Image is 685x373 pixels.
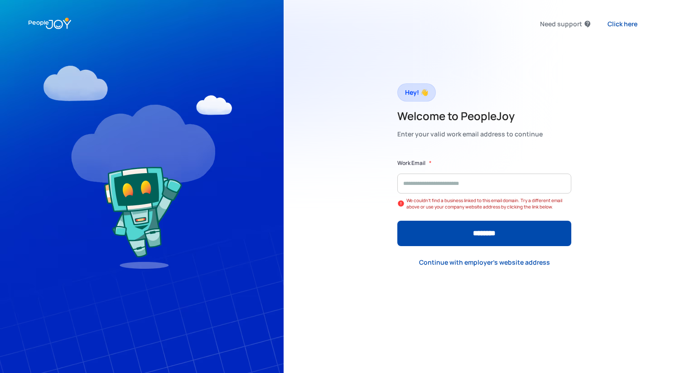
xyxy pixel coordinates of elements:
[397,109,543,123] h2: Welcome to PeopleJoy
[405,86,428,99] div: Hey! 👋
[406,197,571,210] div: We couldn't find a business linked to this email domain. Try a different email above or use your ...
[608,19,637,29] div: Click here
[419,258,550,267] div: Continue with employer's website address
[397,128,543,140] div: Enter your valid work email address to continue
[600,15,645,34] a: Click here
[397,159,425,168] label: Work Email
[412,253,557,271] a: Continue with employer's website address
[540,18,582,30] div: Need support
